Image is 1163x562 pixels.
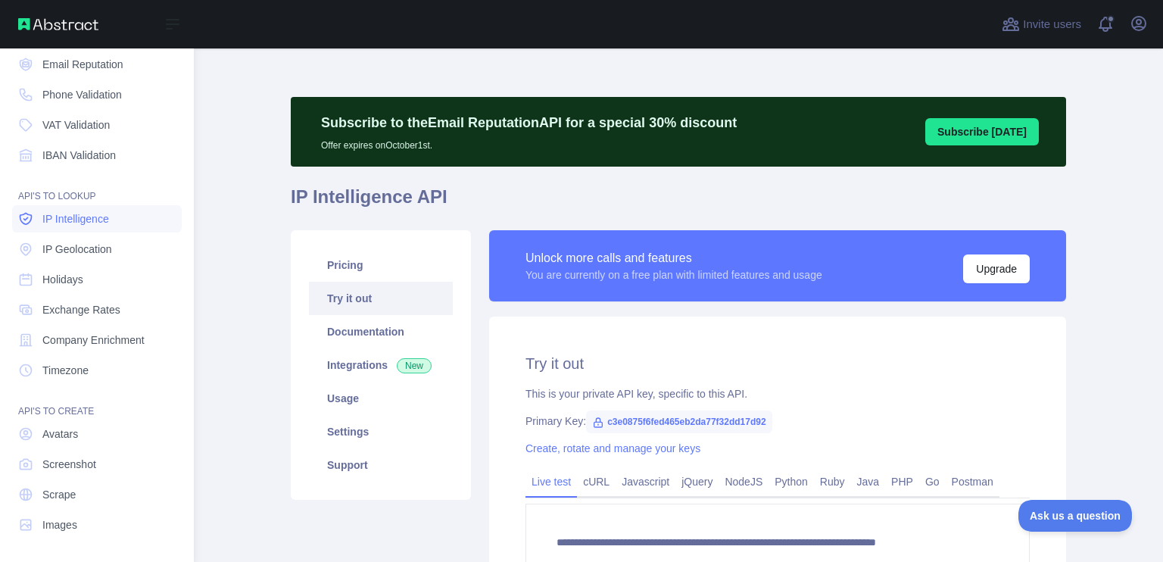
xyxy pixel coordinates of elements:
span: IP Intelligence [42,211,109,226]
div: Unlock more calls and features [525,249,822,267]
a: Create, rotate and manage your keys [525,442,700,454]
a: Ruby [814,470,851,494]
div: API'S TO CREATE [12,387,182,417]
a: PHP [885,470,919,494]
a: Support [309,448,453,482]
a: Pricing [309,248,453,282]
button: Upgrade [963,254,1030,283]
a: Try it out [309,282,453,315]
a: Timezone [12,357,182,384]
a: Settings [309,415,453,448]
span: Screenshot [42,457,96,472]
span: Images [42,517,77,532]
div: This is your private API key, specific to this API. [525,386,1030,401]
span: Phone Validation [42,87,122,102]
a: Email Reputation [12,51,182,78]
a: Company Enrichment [12,326,182,354]
a: Python [769,470,814,494]
img: Abstract API [18,18,98,30]
a: IBAN Validation [12,142,182,169]
span: Avatars [42,426,78,442]
p: Offer expires on October 1st. [321,133,737,151]
a: IP Geolocation [12,236,182,263]
a: jQuery [675,470,719,494]
a: Go [919,470,946,494]
span: Scrape [42,487,76,502]
a: Usage [309,382,453,415]
div: You are currently on a free plan with limited features and usage [525,267,822,283]
span: Company Enrichment [42,333,145,348]
span: c3e0875f6fed465eb2da77f32dd17d92 [586,411,772,433]
span: IP Geolocation [42,242,112,257]
button: Subscribe [DATE] [925,118,1039,145]
a: Screenshot [12,451,182,478]
a: Phone Validation [12,81,182,108]
h1: IP Intelligence API [291,185,1066,221]
span: Timezone [42,363,89,378]
span: IBAN Validation [42,148,116,163]
span: Holidays [42,272,83,287]
a: VAT Validation [12,111,182,139]
a: Scrape [12,481,182,508]
button: Invite users [999,12,1084,36]
a: Exchange Rates [12,296,182,323]
a: Holidays [12,266,182,293]
a: Postman [946,470,999,494]
a: Java [851,470,886,494]
span: VAT Validation [42,117,110,133]
p: Subscribe to the Email Reputation API for a special 30 % discount [321,112,737,133]
span: New [397,358,432,373]
a: Images [12,511,182,539]
a: Documentation [309,315,453,348]
a: Javascript [616,470,675,494]
a: Live test [525,470,577,494]
div: API'S TO LOOKUP [12,172,182,202]
a: NodeJS [719,470,769,494]
iframe: Toggle Customer Support [1018,500,1133,532]
a: cURL [577,470,616,494]
div: Primary Key: [525,414,1030,429]
span: Exchange Rates [42,302,120,317]
a: Avatars [12,420,182,448]
span: Email Reputation [42,57,123,72]
a: IP Intelligence [12,205,182,233]
h2: Try it out [525,353,1030,374]
a: Integrations New [309,348,453,382]
span: Invite users [1023,16,1081,33]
